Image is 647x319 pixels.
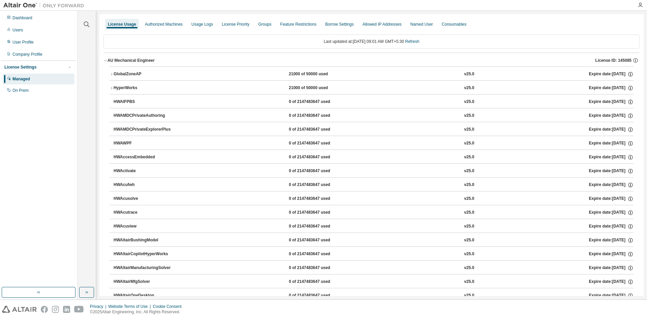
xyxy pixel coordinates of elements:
button: HWAltairCopilotHyperWorks0 of 2147483647 usedv25.0Expire date:[DATE] [114,247,634,262]
div: HWAltairMfgSolver [114,279,174,285]
div: GlobalZoneAP [114,71,174,77]
div: Consumables [442,22,466,27]
div: Managed [12,76,30,82]
button: HWActivate0 of 2147483647 usedv25.0Expire date:[DATE] [114,164,634,179]
div: v25.0 [464,223,474,230]
button: HWAIFPBS0 of 2147483647 usedv25.0Expire date:[DATE] [114,95,634,109]
div: v25.0 [464,168,474,174]
div: Expire date: [DATE] [589,99,634,105]
div: HWAcufwh [114,182,174,188]
div: HWAIFPBS [114,99,174,105]
div: Named User [410,22,433,27]
div: 21000 of 50000 used [289,85,349,91]
div: HWAcuview [114,223,174,230]
div: Expire date: [DATE] [589,196,634,202]
div: 0 of 2147483647 used [289,140,349,147]
div: Expire date: [DATE] [589,182,634,188]
div: v25.0 [464,127,474,133]
div: 0 of 2147483647 used [289,168,349,174]
img: linkedin.svg [63,306,70,313]
div: Authorized Machines [145,22,183,27]
div: 0 of 2147483647 used [289,237,349,243]
div: Allowed IP Addresses [363,22,402,27]
div: Expire date: [DATE] [589,127,634,133]
div: 0 of 2147483647 used [289,154,349,160]
button: HWAcufwh0 of 2147483647 usedv25.0Expire date:[DATE] [114,178,634,192]
div: HWAltairManufacturingSolver [114,265,174,271]
div: v25.0 [464,99,474,105]
div: Expire date: [DATE] [589,251,634,257]
div: v25.0 [464,154,474,160]
div: Expire date: [DATE] [589,85,634,91]
div: Usage Logs [191,22,213,27]
button: AU Mechanical EngineerLicense ID: 145085 [103,53,640,68]
div: v25.0 [464,140,474,147]
span: License ID: 145085 [595,58,631,63]
button: HWAcutrace0 of 2147483647 usedv25.0Expire date:[DATE] [114,205,634,220]
button: HWAWPF0 of 2147483647 usedv25.0Expire date:[DATE] [114,136,634,151]
div: v25.0 [464,182,474,188]
div: 21000 of 50000 used [289,71,349,77]
div: HWAltairBushingModel [114,237,174,243]
div: HWAMDCPrivateAuthoring [114,113,174,119]
img: youtube.svg [74,306,84,313]
a: Refresh [405,39,419,44]
div: Expire date: [DATE] [589,293,634,299]
div: 0 of 2147483647 used [289,196,349,202]
p: © 2025 Altair Engineering, Inc. All Rights Reserved. [90,309,186,315]
div: 0 of 2147483647 used [289,251,349,257]
button: HWAMDCPrivateExplorerPlus0 of 2147483647 usedv25.0Expire date:[DATE] [114,122,634,137]
button: HWAltairOneDesktop0 of 2147483647 usedv25.0Expire date:[DATE] [114,288,634,303]
div: 0 of 2147483647 used [289,279,349,285]
div: Expire date: [DATE] [589,71,634,77]
div: Expire date: [DATE] [589,113,634,119]
div: 0 of 2147483647 used [289,127,349,133]
div: On Prem [12,88,29,93]
div: Users [12,27,23,33]
div: v25.0 [464,196,474,202]
div: Cookie Consent [153,304,185,309]
div: 0 of 2147483647 used [289,182,349,188]
div: v25.0 [464,85,474,91]
div: Expire date: [DATE] [589,223,634,230]
div: 0 of 2147483647 used [289,210,349,216]
div: HWAcutrace [114,210,174,216]
img: Altair One [3,2,88,9]
div: Expire date: [DATE] [589,265,634,271]
div: v25.0 [464,237,474,243]
div: AU Mechanical Engineer [107,58,155,63]
div: 0 of 2147483647 used [289,223,349,230]
div: v25.0 [464,210,474,216]
div: v25.0 [464,279,474,285]
div: Expire date: [DATE] [589,140,634,147]
img: altair_logo.svg [2,306,37,313]
button: GlobalZoneAP21000 of 50000 usedv25.0Expire date:[DATE] [110,67,634,82]
button: HWAMDCPrivateAuthoring0 of 2147483647 usedv25.0Expire date:[DATE] [114,108,634,123]
div: Company Profile [12,52,42,57]
div: HWAWPF [114,140,174,147]
div: 0 of 2147483647 used [289,265,349,271]
div: Expire date: [DATE] [589,237,634,243]
div: Borrow Settings [325,22,354,27]
button: HWAccessEmbedded0 of 2147483647 usedv25.0Expire date:[DATE] [114,150,634,165]
button: HWAltairManufacturingSolver0 of 2147483647 usedv25.0Expire date:[DATE] [114,261,634,275]
button: HyperWorks21000 of 50000 usedv25.0Expire date:[DATE] [110,81,634,96]
div: Expire date: [DATE] [589,210,634,216]
div: v25.0 [464,265,474,271]
div: 0 of 2147483647 used [289,99,349,105]
div: v25.0 [464,293,474,299]
div: License Usage [108,22,136,27]
button: HWAcusolve0 of 2147483647 usedv25.0Expire date:[DATE] [114,191,634,206]
div: Feature Restrictions [280,22,316,27]
div: Groups [258,22,271,27]
div: v25.0 [464,71,474,77]
div: Privacy [90,304,108,309]
div: v25.0 [464,113,474,119]
div: HWActivate [114,168,174,174]
div: 0 of 2147483647 used [289,113,349,119]
img: facebook.svg [41,306,48,313]
div: HWAltairOneDesktop [114,293,174,299]
div: Dashboard [12,15,32,21]
div: User Profile [12,39,34,45]
div: Expire date: [DATE] [589,279,634,285]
